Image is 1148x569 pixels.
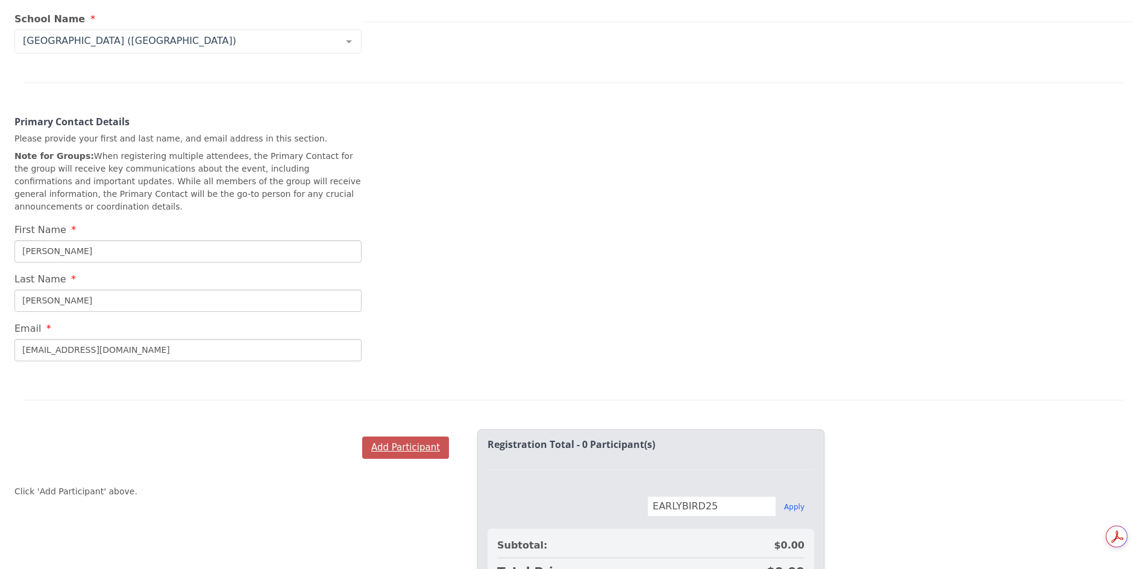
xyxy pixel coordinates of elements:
p: Please provide your first and last name, and email address in this section. [14,132,362,145]
span: Last Name [14,273,66,285]
input: Enter discount code [647,496,776,517]
input: Email [14,339,362,361]
strong: Note for Groups: [14,151,94,161]
span: $0.00 [774,538,805,553]
p: Click 'Add Participant' above. [14,485,137,498]
span: [GEOGRAPHIC_DATA] ([GEOGRAPHIC_DATA]) [20,35,337,47]
button: Apply [784,502,805,512]
span: Subtotal: [497,538,547,553]
input: Last Name [14,290,362,312]
span: School Name [14,13,85,25]
h2: Registration Total - 0 Participant(s) [488,440,814,450]
input: First Name [14,240,362,263]
button: Add Participant [362,437,449,459]
p: When registering multiple attendees, the Primary Contact for the group will receive key communica... [14,150,362,213]
span: First Name [14,224,66,235]
span: Email [14,323,41,334]
strong: Primary Contact Details [14,115,130,128]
